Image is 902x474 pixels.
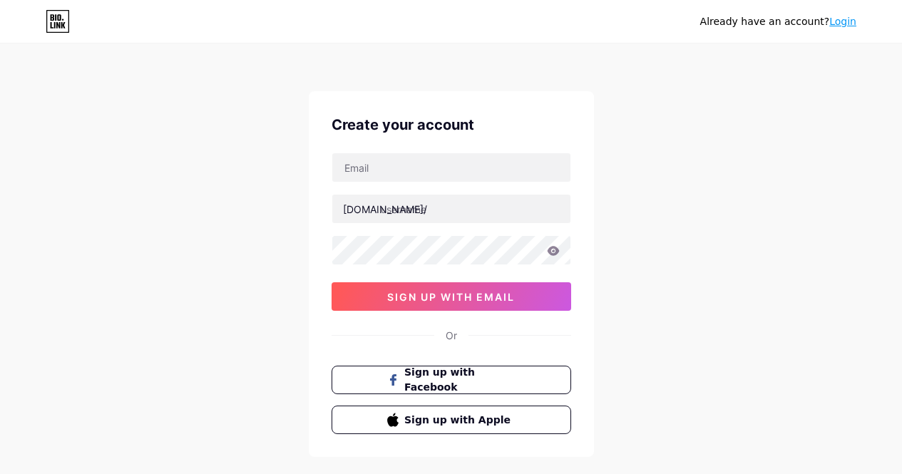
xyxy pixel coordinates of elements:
button: Sign up with Apple [332,406,571,434]
span: Sign up with Apple [404,413,515,428]
div: Or [446,328,457,343]
div: [DOMAIN_NAME]/ [343,202,427,217]
div: Create your account [332,114,571,135]
button: Sign up with Facebook [332,366,571,394]
input: username [332,195,570,223]
span: Sign up with Facebook [404,365,515,395]
a: Login [829,16,856,27]
button: sign up with email [332,282,571,311]
span: sign up with email [387,291,515,303]
div: Already have an account? [700,14,856,29]
input: Email [332,153,570,182]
